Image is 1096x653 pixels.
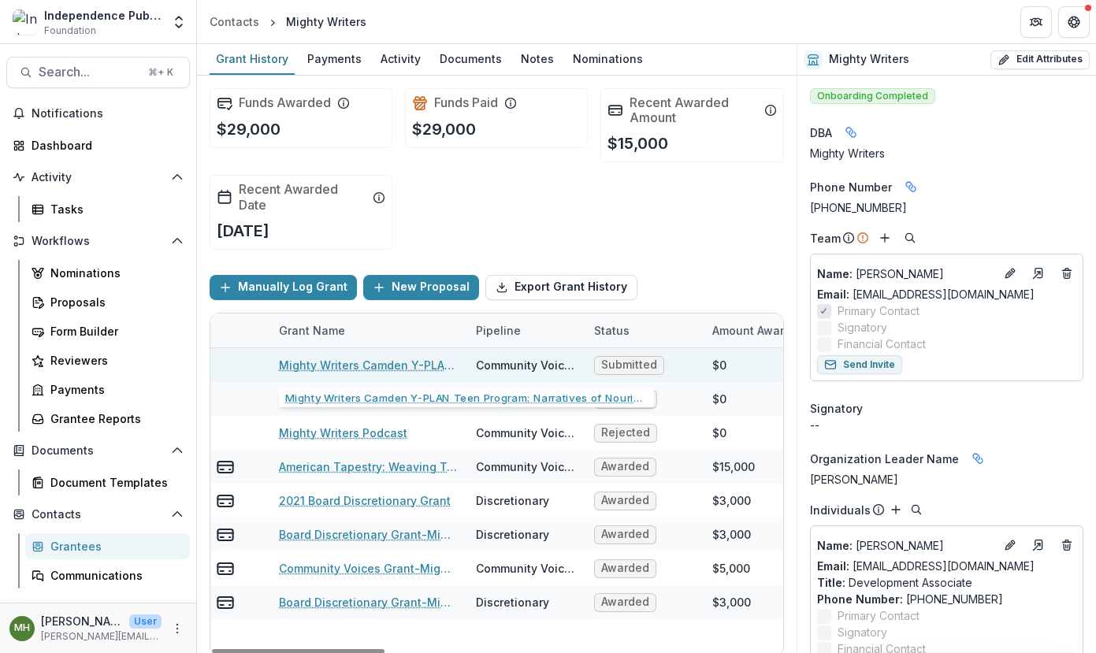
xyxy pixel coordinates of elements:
div: $0 [712,357,726,373]
button: Deletes [1057,264,1076,283]
a: Board Discretionary Grant-Mighty Writers-12/1/2020-12/31/2021 [279,526,457,543]
img: Independence Public Media Foundation [13,9,38,35]
h2: Mighty Writers [829,53,909,66]
div: Amount Awarded [703,314,821,347]
h2: Recent Awarded Date [239,182,366,212]
button: More [168,619,187,638]
div: Independence Public Media Foundation [44,7,162,24]
span: Notifications [32,107,184,121]
div: Documents [433,47,508,70]
a: Payments [25,377,190,403]
button: Linked binding [838,120,864,145]
button: Linked binding [898,174,923,199]
span: Name : [817,267,853,280]
button: Open Data & Reporting [6,595,190,620]
span: Awarded [601,460,649,473]
span: Signatory [810,400,863,417]
button: Open Workflows [6,228,190,254]
a: American Tapestry: Weaving Together Past, Present, and Future [279,458,457,475]
div: Melissa Hamilton [14,623,30,633]
div: ⌘ + K [145,64,176,81]
button: view-payments [216,525,235,544]
div: Pipeline [466,314,585,347]
a: Go to contact [1026,532,1051,558]
p: User [129,614,162,629]
button: Edit [1001,536,1020,555]
div: Dashboard [32,137,177,154]
div: Community Voices [476,425,575,441]
button: Open Activity [6,165,190,190]
span: Phone Number : [817,592,903,606]
button: Export Grant History [485,275,637,300]
span: Contacts [32,508,165,521]
div: Discretionary [476,594,549,610]
p: $15,000 [607,132,668,155]
div: Pipeline [466,322,530,339]
p: [PERSON_NAME] [817,265,994,282]
span: Rejected [601,392,650,406]
button: Linked binding [965,446,990,471]
div: Proposals [50,294,177,310]
div: $15,000 [712,458,755,475]
div: Nominations [567,47,649,70]
p: $29,000 [217,117,281,141]
button: Add [886,500,905,519]
p: [PERSON_NAME] [41,613,123,629]
h2: Recent Awarded Amount [630,95,757,125]
a: 2021 Board Discretionary Grant [279,492,451,509]
button: Edit [1001,264,1020,283]
a: Notes [515,44,560,75]
div: Status [585,322,639,339]
div: Grant Name [269,314,466,347]
div: $0 [712,425,726,441]
button: Deletes [1057,536,1076,555]
a: Communications [25,562,190,588]
span: Primary Contact [838,302,920,319]
div: Grant History [210,47,295,70]
div: Status [585,314,703,347]
a: Contacts [203,10,266,33]
div: Notes [515,47,560,70]
span: Workflows [32,235,165,248]
p: $29,000 [412,117,476,141]
p: [PERSON_NAME] [810,471,1083,488]
div: -- [810,417,1083,433]
span: Foundation [44,24,96,38]
span: Signatory [838,319,887,336]
p: Development Associate [817,574,1076,591]
div: Nominations [50,265,177,281]
p: [PHONE_NUMBER] [817,591,1076,607]
button: view-payments [216,558,235,577]
button: view-payments [216,592,235,611]
div: Contacts [210,13,259,30]
button: Search [901,228,920,247]
div: $0 [712,391,726,407]
div: $5,000 [712,560,750,577]
a: Tasks [25,196,190,222]
div: Community Voices [476,458,575,475]
span: Rejected [601,426,650,440]
div: Document Templates [50,474,177,491]
span: Email: [817,288,849,301]
div: Tasks [50,201,177,217]
a: Document Templates [25,469,190,495]
p: Team [810,230,841,247]
div: $3,000 [712,492,751,509]
button: view-payments [216,457,235,476]
a: Board Discretionary Grant-Mighty Writers-12/1/2019-11/30/2020 [279,594,457,610]
h2: Funds Paid [434,95,498,110]
span: Submitted [601,358,657,372]
div: Form Builder [50,323,177,339]
div: Mighty Writers [286,13,366,30]
span: Onboarding Completed [810,88,935,104]
h2: Funds Awarded [239,95,331,110]
span: Title : [817,576,845,589]
span: Search... [39,65,139,80]
button: New Proposal [363,275,479,300]
p: [PERSON_NAME][EMAIL_ADDRESS][DOMAIN_NAME] [41,629,162,644]
a: Grantee Reports [25,406,190,432]
button: Send Invite [817,355,902,374]
div: Payments [301,47,368,70]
